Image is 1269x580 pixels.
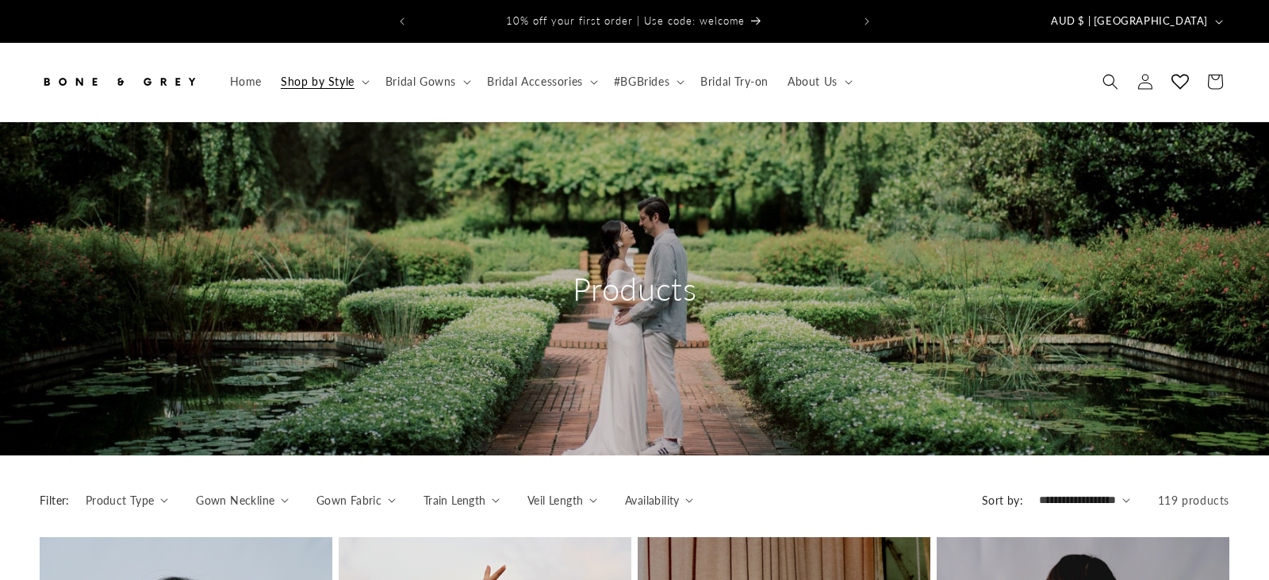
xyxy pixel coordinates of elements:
[220,65,271,98] a: Home
[527,492,597,509] summary: Veil Length (0 selected)
[196,492,289,509] summary: Gown Neckline (0 selected)
[385,75,456,89] span: Bridal Gowns
[604,65,691,98] summary: #BGBrides
[40,492,70,509] h2: Filter:
[385,6,420,36] button: Previous announcement
[1158,494,1229,507] span: 119 products
[316,492,381,509] span: Gown Fabric
[1041,6,1229,36] button: AUD $ | [GEOGRAPHIC_DATA]
[424,492,500,509] summary: Train Length (0 selected)
[230,75,262,89] span: Home
[849,6,884,36] button: Next announcement
[424,492,486,509] span: Train Length
[86,492,155,509] span: Product Type
[1093,64,1128,99] summary: Search
[625,492,680,509] span: Availability
[40,64,198,99] img: Bone and Grey Bridal
[506,14,745,27] span: 10% off your first order | Use code: welcome
[691,65,778,98] a: Bridal Try-on
[86,492,168,509] summary: Product Type (0 selected)
[487,75,583,89] span: Bridal Accessories
[271,65,376,98] summary: Shop by Style
[1051,13,1208,29] span: AUD $ | [GEOGRAPHIC_DATA]
[196,492,274,509] span: Gown Neckline
[527,492,583,509] span: Veil Length
[281,75,355,89] span: Shop by Style
[625,492,693,509] summary: Availability (0 selected)
[316,492,396,509] summary: Gown Fabric (0 selected)
[982,494,1023,507] label: Sort by:
[376,65,477,98] summary: Bridal Gowns
[614,75,669,89] span: #BGBrides
[484,268,785,309] h2: Products
[34,59,205,106] a: Bone and Grey Bridal
[700,75,769,89] span: Bridal Try-on
[788,75,838,89] span: About Us
[778,65,859,98] summary: About Us
[477,65,604,98] summary: Bridal Accessories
